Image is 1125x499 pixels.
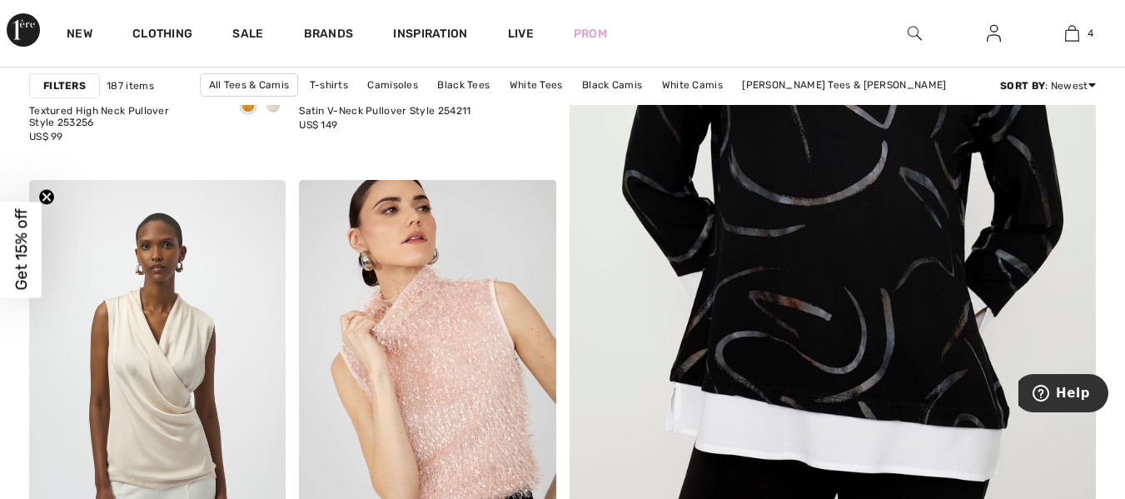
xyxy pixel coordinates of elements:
button: Close teaser [38,188,55,205]
strong: Sort By [1000,80,1045,92]
a: Black Tees [429,74,498,96]
div: : Newest [1000,78,1096,93]
span: US$ 149 [299,119,337,131]
a: Camisoles [359,74,426,96]
img: 1ère Avenue [7,13,40,47]
span: Get 15% off [12,209,31,291]
div: Textured High Neck Pullover Style 253256 [29,106,222,129]
span: Inspiration [393,27,467,44]
a: T-shirts [301,74,356,96]
img: My Bag [1065,23,1079,43]
a: New [67,27,92,44]
img: search the website [908,23,922,43]
span: 187 items [107,78,154,93]
span: 4 [1088,26,1093,41]
div: Medallion [236,93,261,121]
a: Black Camis [574,74,650,96]
iframe: Opens a widget where you can find more information [1018,374,1108,416]
a: White Tees [501,74,571,96]
a: [PERSON_NAME] Tees & [PERSON_NAME] [466,97,687,118]
a: White Camis [654,74,731,96]
div: Vanilla 30 [261,93,286,121]
strong: Filters [43,78,86,93]
span: US$ 99 [29,131,63,142]
a: Brands [304,27,354,44]
a: [PERSON_NAME] Tees & [PERSON_NAME] [734,74,954,96]
a: All Tees & Camis [200,73,299,97]
a: Live [508,25,534,42]
a: Prom [574,25,607,42]
a: 4 [1033,23,1111,43]
a: Sign In [973,23,1014,44]
img: My Info [987,23,1001,43]
div: Satin V-Neck Pullover Style 254211 [299,106,470,117]
a: Clothing [132,27,192,44]
a: Sale [232,27,263,44]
